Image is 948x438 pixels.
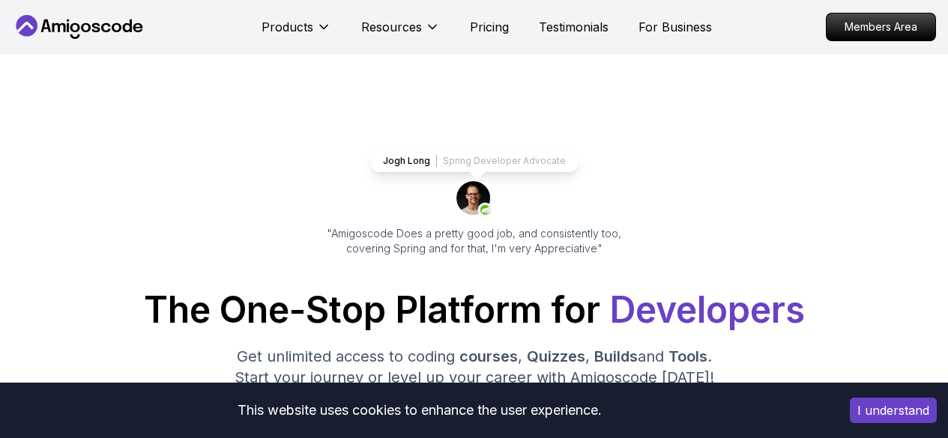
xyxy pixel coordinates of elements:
span: Builds [594,347,638,365]
a: Testimonials [539,18,609,36]
span: Tools [668,347,707,365]
h1: The One-Stop Platform for [12,292,936,328]
button: Products [262,18,331,48]
button: Accept cookies [850,398,937,423]
p: "Amigoscode Does a pretty good job, and consistently too, covering Spring and for that, I'm very ... [307,226,642,256]
p: Get unlimited access to coding , , and . Start your journey or level up your career with Amigosco... [223,346,726,388]
p: Members Area [827,13,935,40]
img: josh long [456,181,492,217]
a: For Business [638,18,712,36]
p: Spring Developer Advocate [443,155,566,167]
div: This website uses cookies to enhance the user experience. [11,394,827,427]
span: Developers [609,288,805,332]
p: Jogh Long [383,155,430,167]
p: Resources [361,18,422,36]
a: Pricing [470,18,509,36]
button: Resources [361,18,440,48]
a: Members Area [826,13,936,41]
span: Quizzes [527,347,585,365]
span: courses [459,347,518,365]
p: Products [262,18,313,36]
